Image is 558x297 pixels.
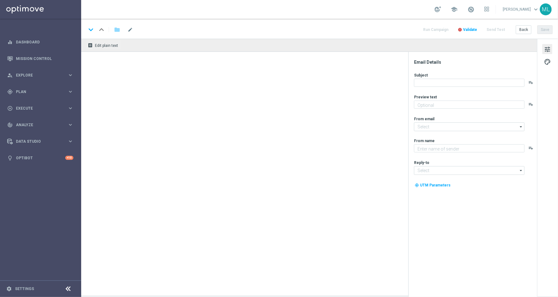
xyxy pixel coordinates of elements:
[414,166,525,175] input: Select
[528,146,533,151] button: playlist_add
[544,45,551,53] span: tune
[7,40,74,45] button: equalizer Dashboard
[516,25,531,34] button: Back
[457,26,478,34] button: error Validate
[86,25,96,34] i: keyboard_arrow_down
[7,34,73,50] div: Dashboard
[7,72,67,78] div: Explore
[16,150,65,166] a: Optibot
[65,156,73,160] div: +10
[67,105,73,111] i: keyboard_arrow_right
[451,6,457,13] span: school
[67,89,73,95] i: keyboard_arrow_right
[7,50,73,67] div: Mission Control
[414,59,536,65] div: Email Details
[463,27,477,32] span: Validate
[528,80,533,85] button: playlist_add
[414,95,437,100] label: Preview text
[458,27,462,32] i: error
[7,122,13,128] i: track_changes
[7,89,67,95] div: Plan
[544,58,551,66] span: palette
[127,27,133,32] span: mode_edit
[542,44,552,54] button: tune
[414,122,525,131] input: Select
[16,50,73,67] a: Mission Control
[414,138,435,143] label: From name
[88,43,93,48] i: receipt
[114,26,120,33] i: folder
[67,72,73,78] i: keyboard_arrow_right
[16,106,67,110] span: Execute
[16,140,67,143] span: Data Studio
[414,116,434,121] label: From email
[542,57,552,67] button: palette
[7,89,13,95] i: gps_fixed
[7,139,74,144] button: Data Studio keyboard_arrow_right
[7,72,13,78] i: person_search
[532,6,539,13] span: keyboard_arrow_down
[414,73,428,78] label: Subject
[537,25,553,34] button: Save
[67,138,73,144] i: keyboard_arrow_right
[95,43,118,48] span: Edit plain text
[7,39,13,45] i: equalizer
[113,25,121,35] button: folder
[16,90,67,94] span: Plan
[86,41,121,49] button: receipt Edit plain text
[7,156,74,161] button: lightbulb Optibot +10
[502,5,540,14] a: [PERSON_NAME]keyboard_arrow_down
[7,106,13,111] i: play_circle_outline
[7,89,74,94] button: gps_fixed Plan keyboard_arrow_right
[7,155,13,161] i: lightbulb
[415,183,419,187] i: my_location
[540,3,552,15] div: ML
[7,106,67,111] div: Execute
[6,286,12,292] i: settings
[518,123,524,131] i: arrow_drop_down
[7,122,67,128] div: Analyze
[528,102,533,107] button: playlist_add
[16,123,67,127] span: Analyze
[16,73,67,77] span: Explore
[7,56,74,61] button: Mission Control
[16,34,73,50] a: Dashboard
[15,287,34,291] a: Settings
[67,122,73,128] i: keyboard_arrow_right
[518,166,524,175] i: arrow_drop_down
[414,160,429,165] label: Reply-to
[420,183,451,187] span: UTM Parameters
[7,150,73,166] div: Optibot
[7,139,67,144] div: Data Studio
[7,106,74,111] button: play_circle_outline Execute keyboard_arrow_right
[7,73,74,78] button: person_search Explore keyboard_arrow_right
[7,122,74,127] button: track_changes Analyze keyboard_arrow_right
[414,182,451,189] button: my_location UTM Parameters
